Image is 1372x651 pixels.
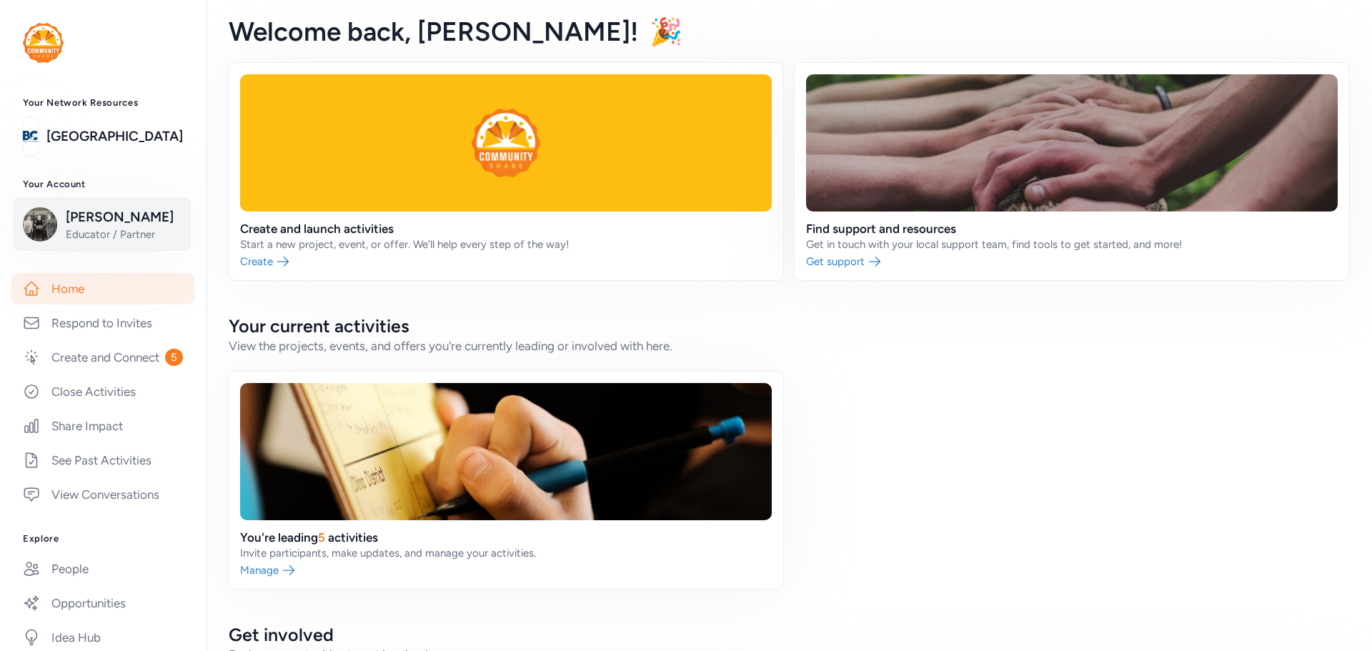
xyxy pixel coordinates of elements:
a: Home [11,273,194,304]
a: Create and Connect5 [11,342,194,373]
a: Respond to Invites [11,307,194,339]
h2: Get involved [229,623,1349,646]
button: [PERSON_NAME]Educator / Partner [14,198,191,251]
a: Share Impact [11,410,194,442]
span: 5 [165,349,183,366]
span: Educator / Partner [66,227,182,242]
a: Opportunities [11,587,194,619]
img: logo [23,121,38,152]
div: View the projects, events, and offers you're currently leading or involved with here. [229,337,1349,354]
h3: Explore [23,533,183,545]
a: Close Activities [11,376,194,407]
span: [PERSON_NAME] [66,207,182,227]
img: logo [23,23,64,63]
a: People [11,553,194,585]
h3: Your Account [23,179,183,190]
h2: Your current activities [229,314,1349,337]
a: View Conversations [11,479,194,510]
span: Welcome back , [PERSON_NAME]! [229,16,638,47]
h3: Your Network Resources [23,97,183,109]
a: [GEOGRAPHIC_DATA] [46,126,183,146]
a: See Past Activities [11,444,194,476]
span: 🎉 [650,16,682,47]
